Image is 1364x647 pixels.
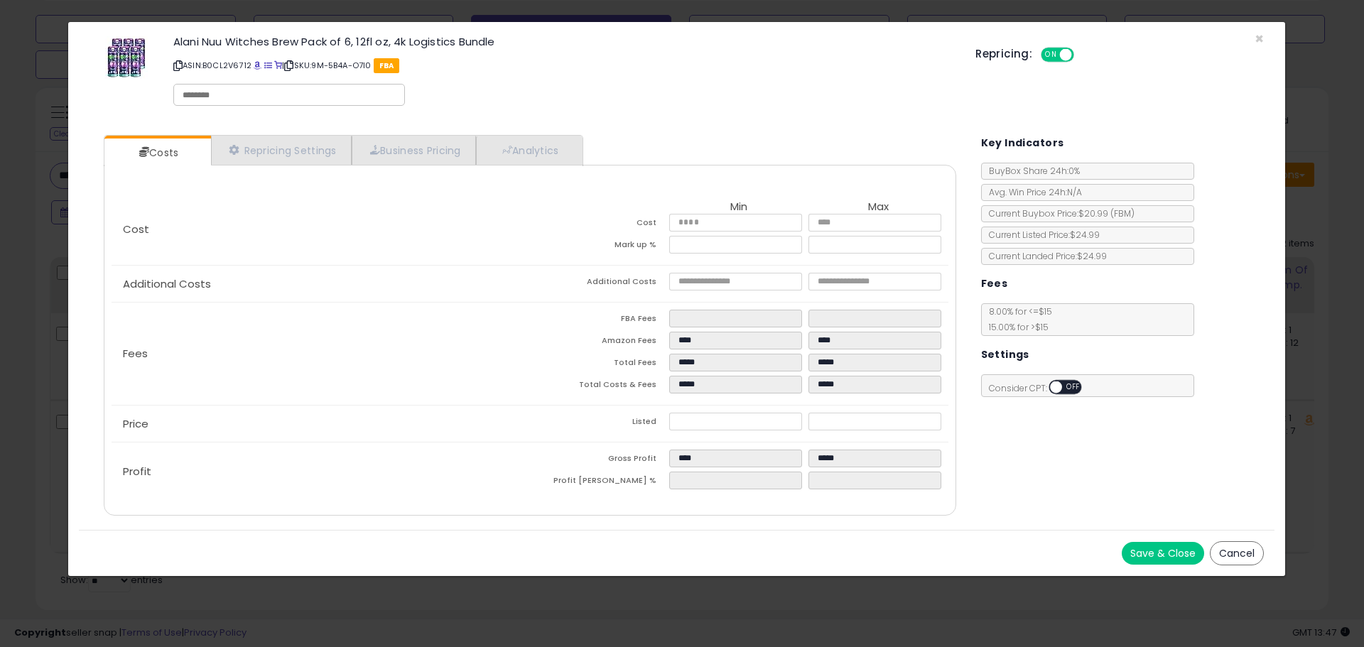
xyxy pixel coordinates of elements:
[1122,542,1204,565] button: Save & Close
[211,136,352,165] a: Repricing Settings
[1042,49,1060,61] span: ON
[530,472,669,494] td: Profit [PERSON_NAME] %
[982,165,1080,177] span: BuyBox Share 24h: 0%
[1062,381,1085,393] span: OFF
[975,48,1032,60] h5: Repricing:
[112,224,530,235] p: Cost
[808,201,948,214] th: Max
[982,321,1049,333] span: 15.00 % for > $15
[104,138,210,167] a: Costs
[530,332,669,354] td: Amazon Fees
[982,229,1100,241] span: Current Listed Price: $24.99
[112,466,530,477] p: Profit
[981,275,1008,293] h5: Fees
[981,346,1029,364] h5: Settings
[1210,541,1264,565] button: Cancel
[530,310,669,332] td: FBA Fees
[112,348,530,359] p: Fees
[669,201,808,214] th: Min
[982,250,1107,262] span: Current Landed Price: $24.99
[982,207,1135,219] span: Current Buybox Price:
[530,236,669,258] td: Mark up %
[530,214,669,236] td: Cost
[530,354,669,376] td: Total Fees
[374,58,400,73] span: FBA
[530,450,669,472] td: Gross Profit
[173,54,954,77] p: ASIN: B0CL2V6712 | SKU: 9M-5B4A-O7I0
[530,413,669,435] td: Listed
[476,136,581,165] a: Analytics
[1110,207,1135,219] span: ( FBM )
[173,36,954,47] h3: Alani Nuu Witches Brew Pack of 6, 12fl oz, 4k Logistics Bundle
[530,376,669,398] td: Total Costs & Fees
[981,134,1064,152] h5: Key Indicators
[105,36,148,79] img: 517edRsIOZL._SL60_.jpg
[274,60,282,71] a: Your listing only
[112,278,530,290] p: Additional Costs
[254,60,261,71] a: BuyBox page
[1255,28,1264,49] span: ×
[1078,207,1135,219] span: $20.99
[530,273,669,295] td: Additional Costs
[352,136,476,165] a: Business Pricing
[982,305,1052,333] span: 8.00 % for <= $15
[1072,49,1095,61] span: OFF
[112,418,530,430] p: Price
[264,60,272,71] a: All offer listings
[982,186,1082,198] span: Avg. Win Price 24h: N/A
[982,382,1100,394] span: Consider CPT:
